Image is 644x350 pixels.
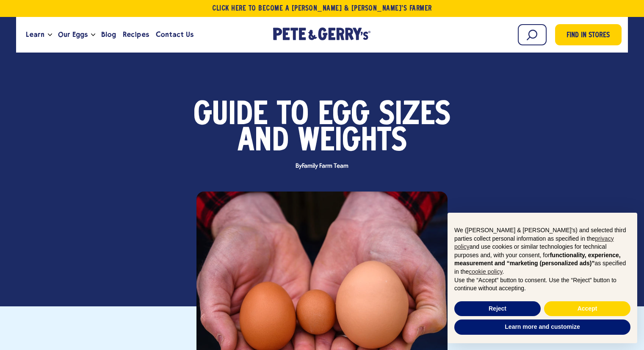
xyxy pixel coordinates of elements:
span: Learn [26,29,44,40]
span: Recipes [123,29,149,40]
p: We ([PERSON_NAME] & [PERSON_NAME]'s) and selected third parties collect personal information as s... [454,226,630,276]
a: cookie policy [469,268,502,275]
span: By [291,163,352,169]
button: Learn more and customize [454,319,630,335]
span: Blog [101,29,116,40]
button: Accept [544,301,630,317]
p: Use the “Accept” button to consent. Use the “Reject” button to continue without accepting. [454,276,630,293]
span: Egg [318,103,370,129]
button: Open the dropdown menu for Our Eggs [91,33,95,36]
span: Find in Stores [567,30,610,42]
span: and [238,129,289,155]
span: Contact Us [156,29,193,40]
a: Recipes [119,23,152,46]
a: Our Eggs [55,23,91,46]
span: to [277,103,309,129]
button: Open the dropdown menu for Learn [48,33,52,36]
span: Weights [298,129,407,155]
span: Our Eggs [58,29,88,40]
span: Family Farm Team [302,163,348,169]
button: Reject [454,301,541,317]
span: Sizes [379,103,451,129]
input: Search [518,24,547,45]
span: Guide [193,103,268,129]
a: Find in Stores [555,24,622,45]
a: Contact Us [152,23,197,46]
a: Blog [98,23,119,46]
a: Learn [22,23,48,46]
